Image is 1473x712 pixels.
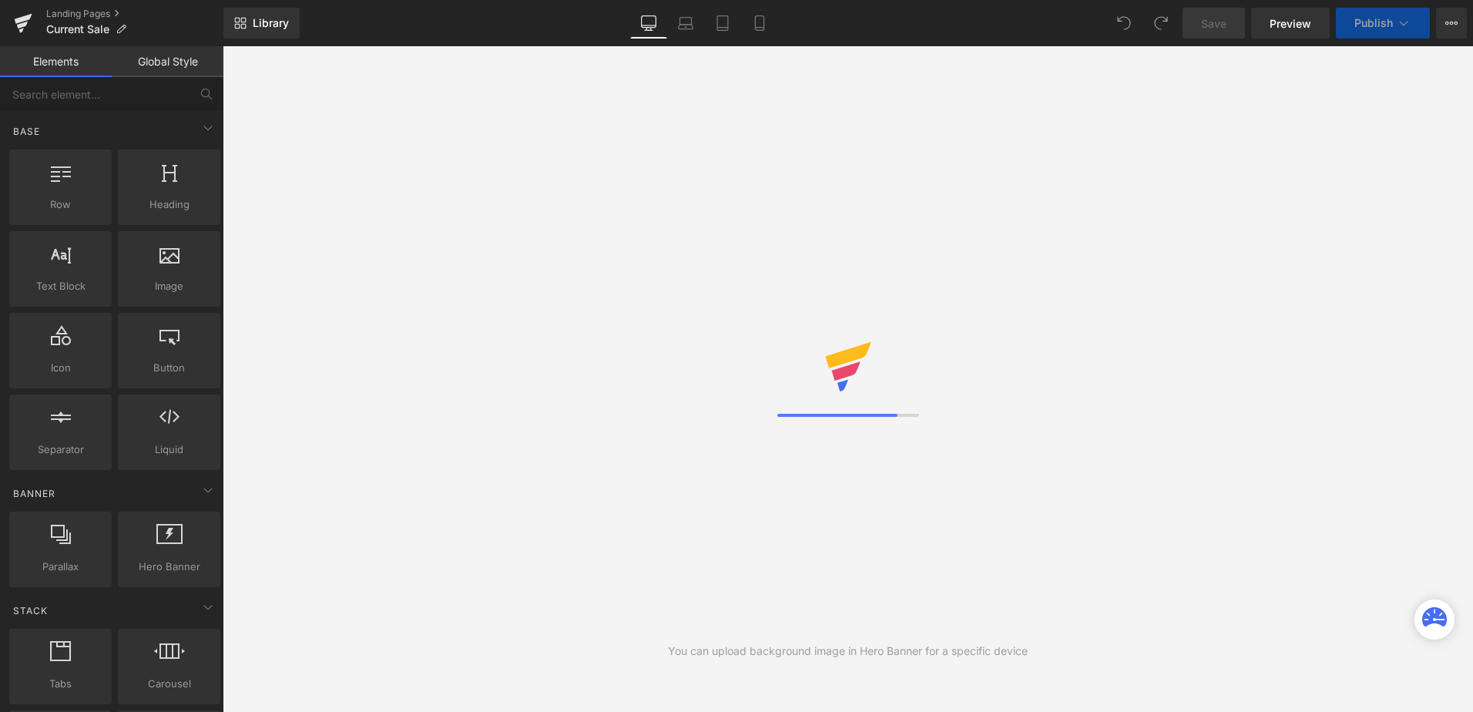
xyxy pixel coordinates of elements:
a: Landing Pages [46,8,223,20]
a: Mobile [741,8,778,39]
span: Publish [1354,17,1393,29]
a: Tablet [704,8,741,39]
span: Current Sale [46,23,109,35]
span: Tabs [14,676,107,692]
span: Button [122,360,216,376]
div: You can upload background image in Hero Banner for a specific device [668,643,1028,660]
button: Undo [1109,8,1139,39]
span: Heading [122,196,216,213]
a: Laptop [667,8,704,39]
span: Banner [12,486,57,501]
span: Row [14,196,107,213]
button: Redo [1146,8,1176,39]
span: Separator [14,442,107,458]
a: Preview [1251,8,1330,39]
button: Publish [1336,8,1430,39]
span: Preview [1270,15,1311,32]
span: Save [1201,15,1226,32]
span: Parallax [14,559,107,575]
a: Global Style [112,46,223,77]
button: More [1436,8,1467,39]
span: Hero Banner [122,559,216,575]
span: Icon [14,360,107,376]
span: Base [12,124,42,139]
a: Desktop [630,8,667,39]
span: Text Block [14,278,107,294]
span: Carousel [122,676,216,692]
span: Library [253,16,289,30]
span: Stack [12,603,49,618]
a: New Library [223,8,300,39]
span: Liquid [122,442,216,458]
span: Image [122,278,216,294]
